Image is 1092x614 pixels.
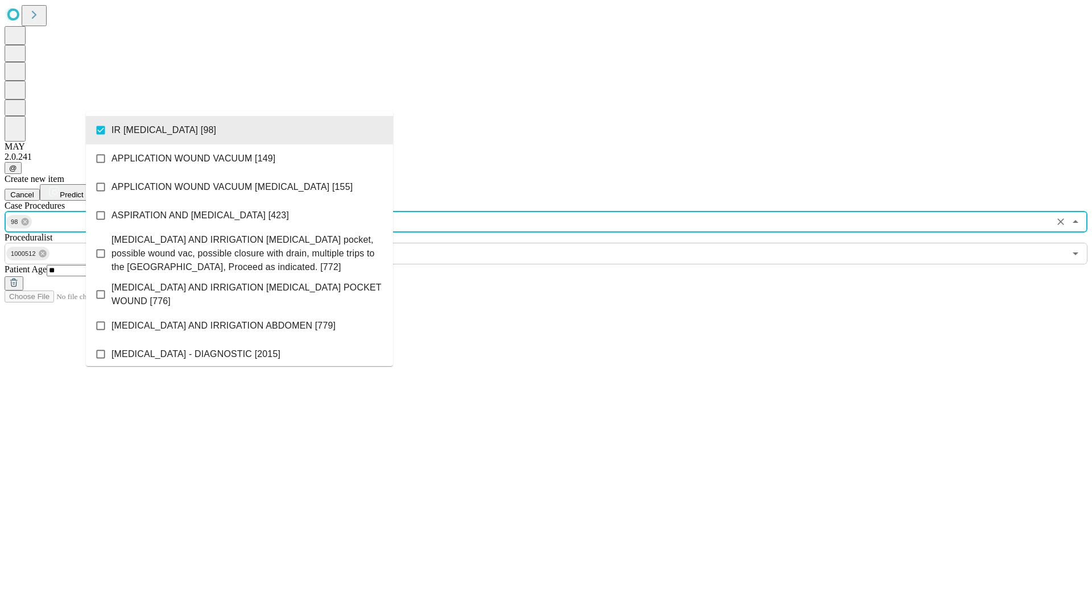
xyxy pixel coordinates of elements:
[111,180,353,194] span: APPLICATION WOUND VACUUM [MEDICAL_DATA] [155]
[60,190,83,199] span: Predict
[6,215,23,229] span: 98
[111,233,384,274] span: [MEDICAL_DATA] AND IRRIGATION [MEDICAL_DATA] pocket, possible wound vac, possible closure with dr...
[5,142,1087,152] div: MAY
[111,319,336,333] span: [MEDICAL_DATA] AND IRRIGATION ABDOMEN [779]
[40,184,92,201] button: Predict
[5,264,47,274] span: Patient Age
[1068,246,1083,262] button: Open
[5,201,65,210] span: Scheduled Procedure
[1053,214,1069,230] button: Clear
[111,281,384,308] span: [MEDICAL_DATA] AND IRRIGATION [MEDICAL_DATA] POCKET WOUND [776]
[111,347,280,361] span: [MEDICAL_DATA] - DIAGNOSTIC [2015]
[5,152,1087,162] div: 2.0.241
[5,189,40,201] button: Cancel
[10,190,34,199] span: Cancel
[5,233,52,242] span: Proceduralist
[6,247,49,260] div: 1000512
[111,152,275,165] span: APPLICATION WOUND VACUUM [149]
[6,215,32,229] div: 98
[111,123,216,137] span: IR [MEDICAL_DATA] [98]
[5,162,22,174] button: @
[1068,214,1083,230] button: Close
[6,247,40,260] span: 1000512
[9,164,17,172] span: @
[111,209,289,222] span: ASPIRATION AND [MEDICAL_DATA] [423]
[5,174,64,184] span: Create new item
